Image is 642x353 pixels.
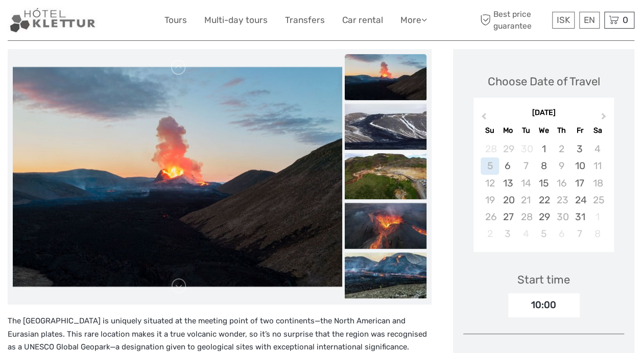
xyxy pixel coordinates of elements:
[285,13,325,28] a: Transfers
[499,124,517,137] div: Mo
[499,208,517,225] div: Choose Monday, October 27th, 2025
[204,13,268,28] a: Multi-day tours
[535,157,553,174] div: Choose Wednesday, October 8th, 2025
[499,140,517,157] div: Choose Monday, September 29th, 2025
[517,208,535,225] div: Not available Tuesday, October 28th, 2025
[14,18,115,26] p: We're away right now. Please check back later!
[508,293,580,317] div: 10:00
[477,140,610,242] div: month 2025-10
[553,208,570,225] div: Not available Thursday, October 30th, 2025
[117,16,130,28] button: Open LiveChat chat widget
[588,192,606,208] div: Not available Saturday, October 25th, 2025
[13,67,342,287] img: d89268ebbb80457da365d13c2b75286d_main_slider.jpeg
[553,157,570,174] div: Not available Thursday, October 9th, 2025
[474,110,491,127] button: Previous Month
[473,108,614,119] div: [DATE]
[499,192,517,208] div: Choose Monday, October 20th, 2025
[481,192,498,208] div: Not available Sunday, October 19th, 2025
[499,175,517,192] div: Choose Monday, October 13th, 2025
[588,225,606,242] div: Not available Saturday, November 8th, 2025
[535,225,553,242] div: Choose Wednesday, November 5th, 2025
[345,104,426,150] img: b8c92a2ef99043efb2ffe28b4958eaa5_slider_thumbnail.jpeg
[553,175,570,192] div: Not available Thursday, October 16th, 2025
[517,225,535,242] div: Not available Tuesday, November 4th, 2025
[570,124,588,137] div: Fr
[553,192,570,208] div: Not available Thursday, October 23rd, 2025
[345,54,426,100] img: d89268ebbb80457da365d13c2b75286d_slider_thumbnail.jpeg
[535,192,553,208] div: Choose Wednesday, October 22nd, 2025
[570,225,588,242] div: Choose Friday, November 7th, 2025
[553,225,570,242] div: Not available Thursday, November 6th, 2025
[621,15,630,25] span: 0
[517,175,535,192] div: Not available Tuesday, October 14th, 2025
[8,8,98,33] img: Our services
[517,124,535,137] div: Tu
[557,15,570,25] span: ISK
[345,153,426,199] img: 52e21672e1714b979c15c3e789f3e57d_slider_thumbnail.jpeg
[499,157,517,174] div: Choose Monday, October 6th, 2025
[570,208,588,225] div: Choose Friday, October 31st, 2025
[570,175,588,192] div: Choose Friday, October 17th, 2025
[499,225,517,242] div: Choose Monday, November 3rd, 2025
[553,124,570,137] div: Th
[535,124,553,137] div: We
[517,140,535,157] div: Not available Tuesday, September 30th, 2025
[342,13,383,28] a: Car rental
[478,9,550,31] span: Best price guarantee
[570,140,588,157] div: Choose Friday, October 3rd, 2025
[481,175,498,192] div: Not available Sunday, October 12th, 2025
[588,124,606,137] div: Sa
[164,13,187,28] a: Tours
[481,208,498,225] div: Not available Sunday, October 26th, 2025
[570,157,588,174] div: Choose Friday, October 10th, 2025
[588,175,606,192] div: Not available Saturday, October 18th, 2025
[488,74,600,89] div: Choose Date of Travel
[481,140,498,157] div: Not available Sunday, September 28th, 2025
[588,208,606,225] div: Not available Saturday, November 1st, 2025
[579,12,600,29] div: EN
[535,175,553,192] div: Choose Wednesday, October 15th, 2025
[345,252,426,298] img: 060a0bb428a8463bbed6bcbbf9fb8e1d_slider_thumbnail.png
[400,13,427,28] a: More
[535,140,553,157] div: Choose Wednesday, October 1st, 2025
[517,192,535,208] div: Not available Tuesday, October 21st, 2025
[570,192,588,208] div: Choose Friday, October 24th, 2025
[481,124,498,137] div: Su
[517,157,535,174] div: Not available Tuesday, October 7th, 2025
[553,140,570,157] div: Not available Thursday, October 2nd, 2025
[481,157,498,174] div: Not available Sunday, October 5th, 2025
[535,208,553,225] div: Choose Wednesday, October 29th, 2025
[588,140,606,157] div: Not available Saturday, October 4th, 2025
[481,225,498,242] div: Not available Sunday, November 2nd, 2025
[345,203,426,249] img: b2115457663e4ee78fd865c2456a12ca_slider_thumbnail.jpeg
[597,110,613,127] button: Next Month
[517,272,570,288] div: Start time
[588,157,606,174] div: Not available Saturday, October 11th, 2025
